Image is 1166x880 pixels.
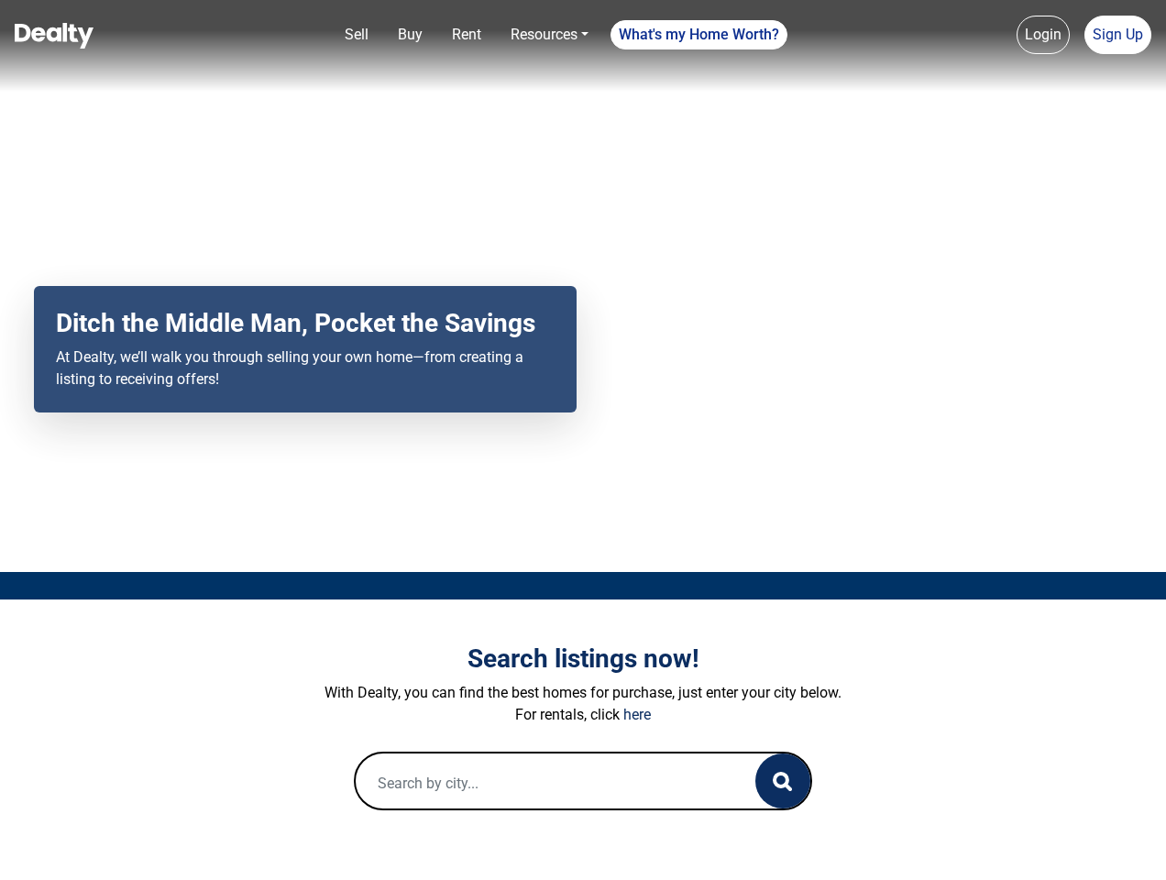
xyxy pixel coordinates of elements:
p: With Dealty, you can find the best homes for purchase, just enter your city below. [74,682,1092,704]
p: For rentals, click [74,704,1092,726]
a: Login [1017,16,1070,54]
a: Resources [503,16,596,53]
h3: Search listings now! [74,643,1092,675]
a: Buy [390,16,430,53]
a: here [623,706,651,723]
input: Search by city... [356,753,719,812]
a: Sell [337,16,376,53]
a: What's my Home Worth? [610,20,787,49]
a: Rent [445,16,489,53]
a: Sign Up [1084,16,1151,54]
h2: Ditch the Middle Man, Pocket the Savings [56,308,555,339]
p: At Dealty, we’ll walk you through selling your own home—from creating a listing to receiving offers! [56,346,555,390]
img: Dealty - Buy, Sell & Rent Homes [15,23,93,49]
